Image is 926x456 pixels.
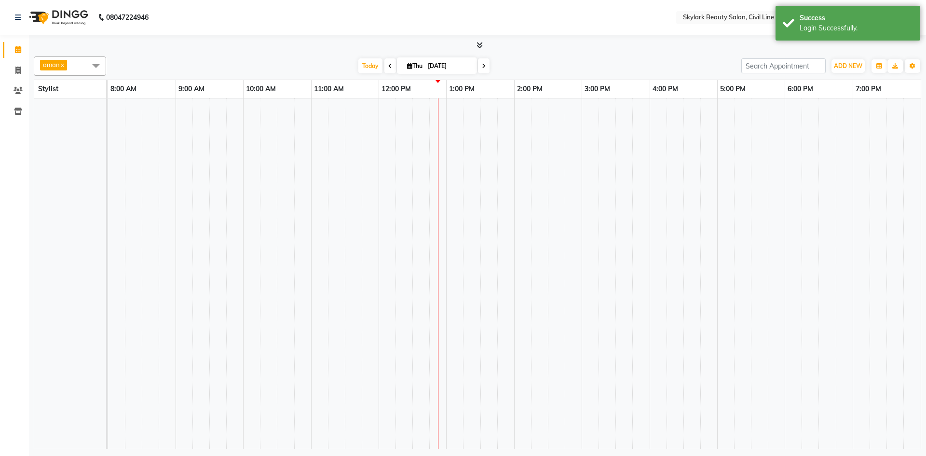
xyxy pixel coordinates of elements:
[800,23,913,33] div: Login Successfully.
[60,61,64,69] a: x
[425,59,473,73] input: 2025-09-04
[718,82,748,96] a: 5:00 PM
[244,82,278,96] a: 10:00 AM
[358,58,382,73] span: Today
[108,82,139,96] a: 8:00 AM
[312,82,346,96] a: 11:00 AM
[43,61,60,69] span: aman
[379,82,413,96] a: 12:00 PM
[106,4,149,31] b: 08047224946
[25,4,91,31] img: logo
[447,82,477,96] a: 1:00 PM
[853,82,884,96] a: 7:00 PM
[650,82,681,96] a: 4:00 PM
[831,59,865,73] button: ADD NEW
[800,13,913,23] div: Success
[785,82,816,96] a: 6:00 PM
[38,84,58,93] span: Stylist
[176,82,207,96] a: 9:00 AM
[741,58,826,73] input: Search Appointment
[582,82,613,96] a: 3:00 PM
[405,62,425,69] span: Thu
[834,62,862,69] span: ADD NEW
[515,82,545,96] a: 2:00 PM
